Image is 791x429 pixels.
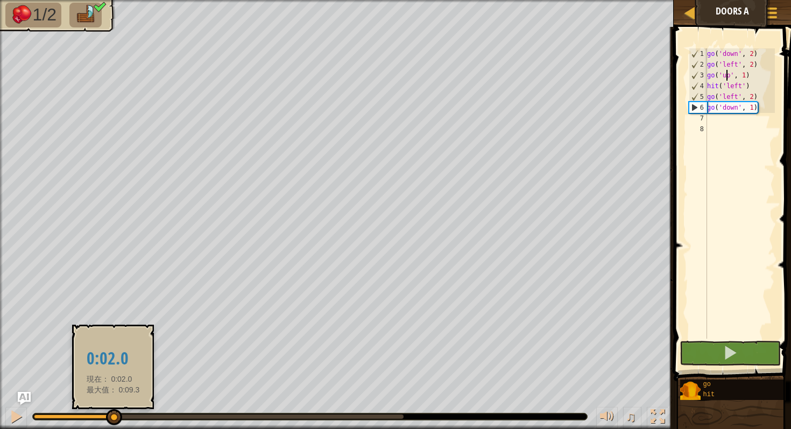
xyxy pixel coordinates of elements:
span: ♫ [625,409,636,425]
button: 調整音量 [596,407,618,429]
span: 1/2 [33,5,56,24]
div: 1 [689,48,707,59]
div: 現在： 0:02.0 最大值： 0:09.3 [79,334,147,400]
li: 去 X 號點 [69,3,102,27]
h2: 0:02.0 [87,349,140,368]
button: 顯示遊戲選單 [759,2,786,27]
span: go [703,381,711,388]
button: 切換全螢幕 [647,407,668,429]
div: 8 [689,124,707,134]
div: 5 [689,91,707,102]
div: 2 [689,59,707,70]
div: 3 [689,70,707,81]
button: ♫ [623,407,641,429]
span: hit [703,391,715,398]
li: 打擊那些門。 [5,3,61,27]
div: 7 [689,113,707,124]
button: Ask AI [724,2,753,22]
div: 4 [689,81,707,91]
button: Shift+Enter: 執行當前腳本 [680,341,781,366]
div: 6 [689,102,707,113]
button: ⌘ + P: Pause [5,407,27,429]
button: Ask AI [18,392,31,405]
span: Ask AI [730,6,748,16]
img: portrait.png [680,381,701,401]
